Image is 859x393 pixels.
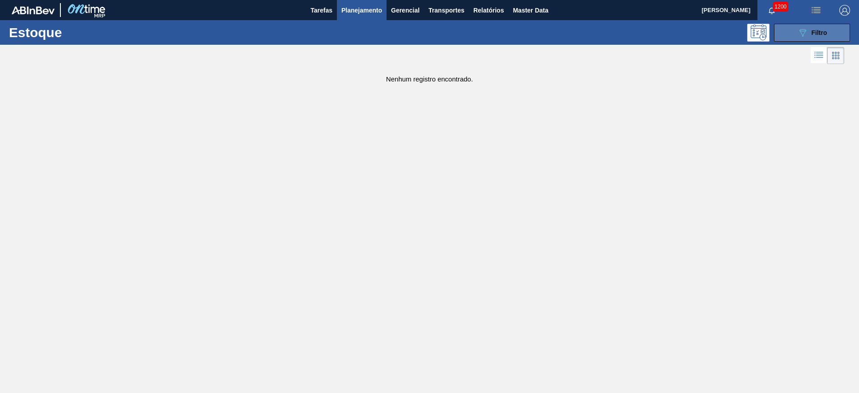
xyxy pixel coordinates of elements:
span: Relatórios [473,5,504,16]
span: Transportes [429,5,464,16]
span: Planejamento [341,5,382,16]
button: Filtro [774,24,850,42]
img: userActions [811,5,821,16]
span: Tarefas [310,5,332,16]
span: Gerencial [391,5,420,16]
img: TNhmsLtSVTkK8tSr43FrP2fwEKptu5GPRR3wAAAABJRU5ErkJggg== [12,6,55,14]
img: Logout [839,5,850,16]
div: Pogramando: nenhum usuário selecionado [747,24,770,42]
div: Visão em Cards [827,47,844,64]
span: 1200 [773,2,788,12]
h1: Estoque [9,27,143,38]
span: Master Data [513,5,548,16]
span: Filtro [812,29,827,36]
div: Visão em Lista [811,47,827,64]
button: Notificações [757,4,786,17]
